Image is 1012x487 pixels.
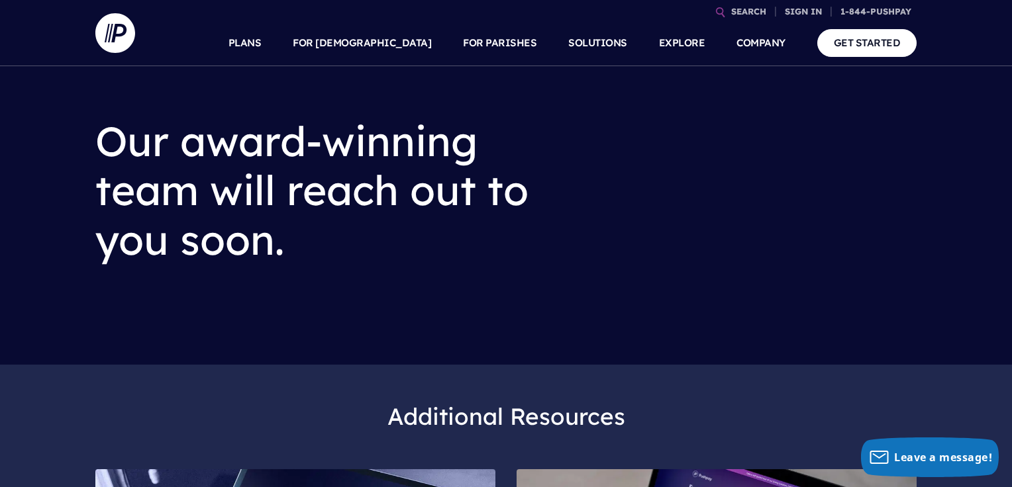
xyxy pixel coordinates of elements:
[95,391,917,443] h3: Additional Resources
[817,29,917,56] a: GET STARTED
[293,20,431,66] a: FOR [DEMOGRAPHIC_DATA]
[894,450,992,465] span: Leave a message!
[95,106,566,275] h2: Our award-winning team will reach out to you soon.
[228,20,262,66] a: PLANS
[517,472,917,485] picture: pp-resource-soct2
[659,20,705,66] a: EXPLORE
[861,437,999,477] button: Leave a message!
[463,20,536,66] a: FOR PARISHES
[736,20,785,66] a: COMPANY
[95,472,495,485] picture: pp-resource-soct1
[568,20,627,66] a: SOLUTIONS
